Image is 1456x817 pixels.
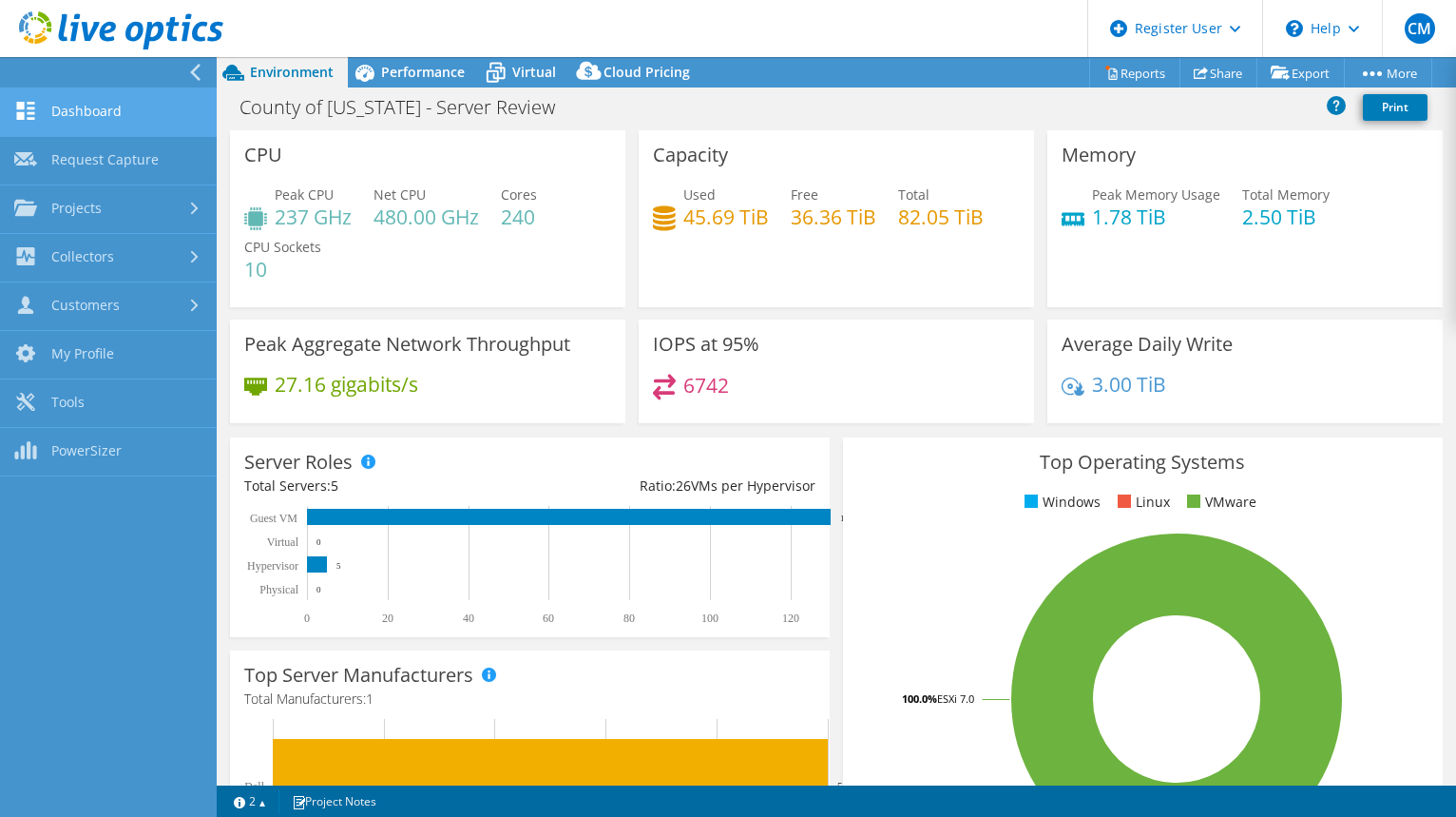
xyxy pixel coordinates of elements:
[701,612,718,625] text: 100
[331,477,338,495] span: 5
[463,612,474,625] text: 40
[1092,185,1220,204] span: Peak Memory Usage
[898,206,984,227] h4: 82.05 TiB
[250,512,297,525] text: Guest VM
[683,206,769,227] h4: 45.69 TiB
[278,789,390,813] a: Project Notes
[1363,94,1427,121] a: Print
[244,689,815,710] h4: Total Manufacturers:
[1062,145,1136,165] h3: Memory
[231,97,584,118] h1: County of [US_STATE] - Server Review
[782,612,799,625] text: 120
[275,185,334,204] span: Peak CPU
[1344,58,1432,88] a: More
[1242,185,1330,204] span: Total Memory
[374,206,479,227] h4: 480.00 GHz
[902,691,937,706] tspan: 100.0%
[374,185,426,204] span: Net CPU
[244,452,353,473] h3: Server Roles
[244,238,321,256] span: CPU Sockets
[244,665,473,686] h3: Top Server Manufacturers
[304,612,310,625] text: 0
[653,145,728,165] h3: Capacity
[603,63,690,81] span: Cloud Pricing
[382,612,393,625] text: 20
[676,477,691,495] span: 26
[275,206,352,227] h4: 237 GHz
[791,206,876,227] h4: 36.36 TiB
[1405,13,1435,44] span: CM
[937,691,974,706] tspan: ESXi 7.0
[501,185,537,204] span: Cores
[259,583,298,596] text: Physical
[336,561,341,571] text: 5
[683,375,729,396] h4: 6742
[653,334,759,355] h3: IOPS at 95%
[529,476,814,496] div: Ratio: VMs per Hypervisor
[316,585,321,594] text: 0
[220,789,279,813] a: 2
[244,145,282,165] h3: CPU
[501,206,537,227] h4: 240
[1242,206,1330,227] h4: 2.50 TiB
[267,535,299,549] text: Virtual
[1092,206,1220,227] h4: 1.78 TiB
[791,185,818,204] span: Free
[244,780,264,793] text: Dell
[898,185,929,204] span: Total
[623,612,635,625] text: 80
[512,63,556,81] span: Virtual
[1286,20,1303,37] svg: \n
[381,63,465,81] span: Performance
[1092,374,1166,395] h4: 3.00 TiB
[244,259,321,280] h4: 10
[683,185,716,204] span: Used
[1179,58,1257,88] a: Share
[857,452,1428,473] h3: Top Operating Systems
[244,334,570,355] h3: Peak Aggregate Network Throughput
[1182,492,1256,513] li: VMware
[1062,334,1233,355] h3: Average Daily Write
[275,374,418,395] h4: 27.16 gigabits/s
[1020,492,1101,513] li: Windows
[247,559,298,573] text: Hypervisor
[1256,58,1345,88] a: Export
[1089,58,1180,88] a: Reports
[244,476,529,496] div: Total Servers:
[543,612,554,625] text: 60
[316,537,321,547] text: 0
[1113,492,1170,513] li: Linux
[366,690,374,708] span: 1
[250,63,334,81] span: Environment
